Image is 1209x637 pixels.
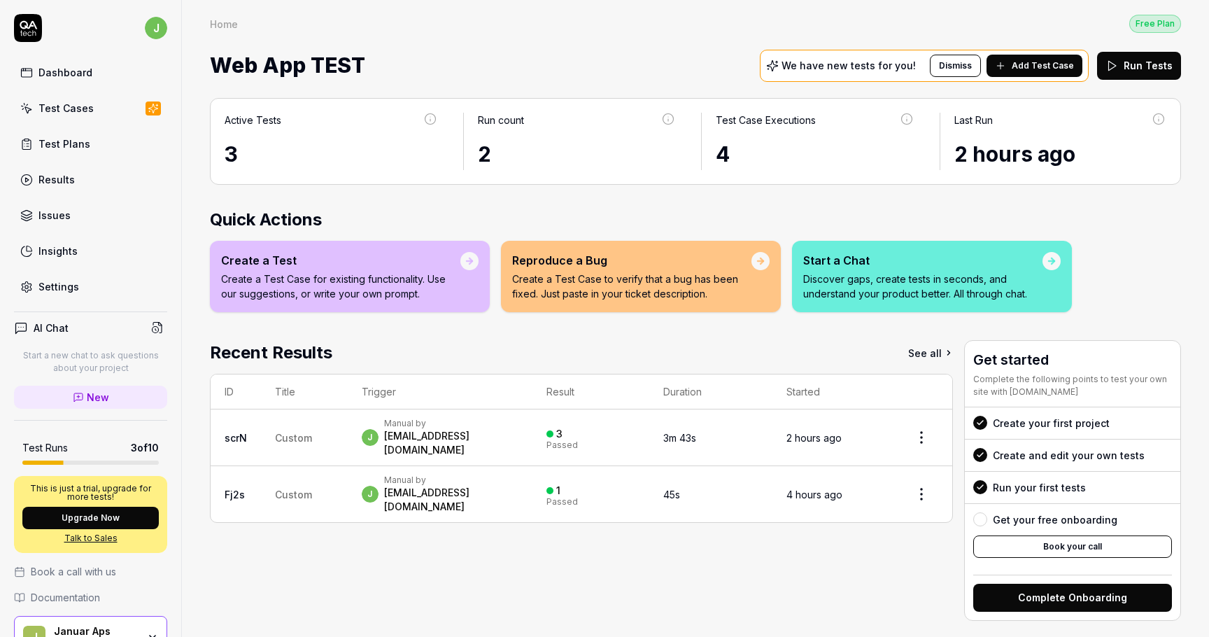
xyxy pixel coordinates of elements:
[786,489,842,500] time: 4 hours ago
[532,374,649,409] th: Result
[14,202,167,229] a: Issues
[22,484,159,501] p: This is just a trial, upgrade for more tests!
[348,374,533,409] th: Trigger
[38,279,79,294] div: Settings
[803,252,1042,269] div: Start a Chat
[546,498,578,506] div: Passed
[556,428,563,440] div: 3
[1129,14,1181,33] button: Free Plan
[993,416,1110,430] div: Create your first project
[772,374,891,409] th: Started
[803,272,1042,301] p: Discover gaps, create tests in seconds, and understand your product better. All through chat.
[556,484,560,497] div: 1
[14,94,167,122] a: Test Cases
[973,584,1172,612] button: Complete Onboarding
[478,113,524,127] div: Run count
[663,432,696,444] time: 3m 43s
[131,440,159,455] span: 3 of 10
[14,386,167,409] a: New
[210,207,1181,232] h2: Quick Actions
[38,172,75,187] div: Results
[546,441,578,449] div: Passed
[993,448,1145,463] div: Create and edit your own tests
[22,532,159,545] a: Talk to Sales
[210,17,238,31] div: Home
[14,349,167,374] p: Start a new chat to ask questions about your project
[973,349,1172,370] h3: Get started
[210,340,332,365] h2: Recent Results
[716,113,816,127] div: Test Case Executions
[210,47,365,84] span: Web App TEST
[145,14,167,42] button: j
[362,486,379,503] span: j
[14,590,167,605] a: Documentation
[954,141,1075,167] time: 2 hours ago
[384,486,519,514] div: [EMAIL_ADDRESS][DOMAIN_NAME]
[275,489,312,500] span: Custom
[31,564,116,579] span: Book a call with us
[954,113,993,127] div: Last Run
[973,373,1172,398] div: Complete the following points to test your own site with [DOMAIN_NAME]
[512,272,751,301] p: Create a Test Case to verify that a bug has been fixed. Just paste in your ticket description.
[87,390,109,405] span: New
[478,139,677,170] div: 2
[225,113,281,127] div: Active Tests
[38,101,94,115] div: Test Cases
[14,564,167,579] a: Book a call with us
[362,429,379,446] span: j
[649,374,772,409] th: Duration
[782,61,916,71] p: We have new tests for you!
[275,432,312,444] span: Custom
[1012,59,1074,72] span: Add Test Case
[225,139,438,170] div: 3
[384,418,519,429] div: Manual by
[38,65,92,80] div: Dashboard
[261,374,348,409] th: Title
[225,489,245,500] a: Fj2s
[14,273,167,300] a: Settings
[145,17,167,39] span: j
[34,321,69,335] h4: AI Chat
[1129,15,1181,33] div: Free Plan
[663,489,680,500] time: 45s
[786,432,842,444] time: 2 hours ago
[225,432,247,444] a: scrN
[384,429,519,457] div: [EMAIL_ADDRESS][DOMAIN_NAME]
[716,139,914,170] div: 4
[384,475,519,486] div: Manual by
[31,590,100,605] span: Documentation
[22,442,68,454] h5: Test Runs
[1097,52,1181,80] button: Run Tests
[930,55,981,77] button: Dismiss
[987,55,1082,77] button: Add Test Case
[38,244,78,258] div: Insights
[993,480,1086,495] div: Run your first tests
[512,252,751,269] div: Reproduce a Bug
[221,272,460,301] p: Create a Test Case for existing functionality. Use our suggestions, or write your own prompt.
[38,136,90,151] div: Test Plans
[221,252,460,269] div: Create a Test
[14,237,167,265] a: Insights
[908,340,953,365] a: See all
[211,374,261,409] th: ID
[993,512,1117,527] div: Get your free onboarding
[14,59,167,86] a: Dashboard
[973,535,1172,558] button: Book your call
[14,166,167,193] a: Results
[38,208,71,223] div: Issues
[22,507,159,529] button: Upgrade Now
[14,130,167,157] a: Test Plans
